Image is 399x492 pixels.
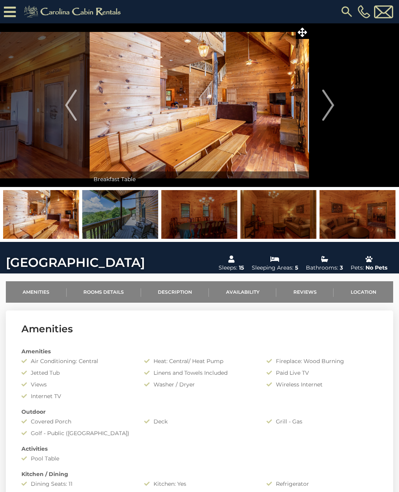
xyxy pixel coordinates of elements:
[161,190,237,239] img: 163466677
[261,418,383,425] div: Grill - Gas
[309,23,347,187] button: Next
[21,322,378,336] h3: Amenities
[52,23,90,187] button: Previous
[334,281,393,303] a: Location
[16,392,138,400] div: Internet TV
[16,347,383,355] div: Amenities
[65,90,77,121] img: arrow
[16,369,138,377] div: Jetted Tub
[16,418,138,425] div: Covered Porch
[16,357,138,365] div: Air Conditioning: Central
[90,171,309,187] div: Breakfast Table
[209,281,276,303] a: Availability
[356,5,372,18] a: [PHONE_NUMBER]
[340,5,354,19] img: search-regular.svg
[276,281,334,303] a: Reviews
[3,190,79,239] img: 163466682
[16,429,138,437] div: Golf - Public ([GEOGRAPHIC_DATA])
[82,190,158,239] img: 163466702
[261,369,383,377] div: Paid Live TV
[261,357,383,365] div: Fireplace: Wood Burning
[320,190,395,239] img: 163466680
[16,455,138,462] div: Pool Table
[138,357,261,365] div: Heat: Central/ Heat Pump
[20,4,127,19] img: Khaki-logo.png
[240,190,316,239] img: 163466679
[16,408,383,416] div: Outdoor
[138,381,261,388] div: Washer / Dryer
[138,418,261,425] div: Deck
[16,381,138,388] div: Views
[261,480,383,488] div: Refrigerator
[138,369,261,377] div: Linens and Towels Included
[322,90,334,121] img: arrow
[16,480,138,488] div: Dining Seats: 11
[6,281,67,303] a: Amenities
[16,445,383,453] div: Activities
[138,480,261,488] div: Kitchen: Yes
[141,281,209,303] a: Description
[67,281,141,303] a: Rooms Details
[261,381,383,388] div: Wireless Internet
[16,470,383,478] div: Kitchen / Dining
